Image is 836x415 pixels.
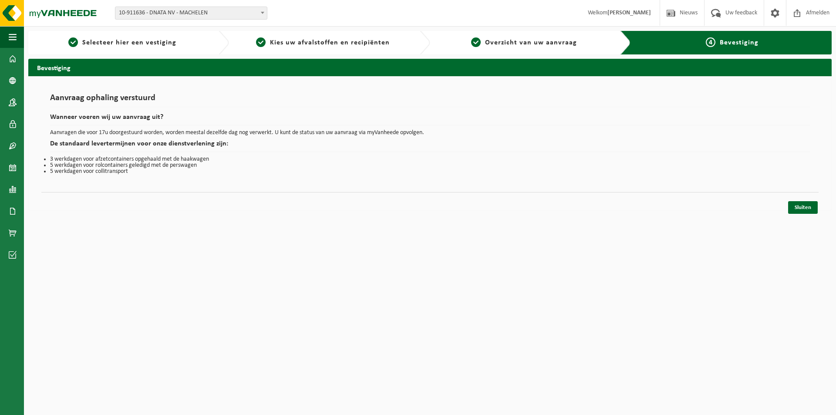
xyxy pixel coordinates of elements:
li: 5 werkdagen voor rolcontainers geledigd met de perswagen [50,162,810,169]
span: Kies uw afvalstoffen en recipiënten [270,39,390,46]
strong: [PERSON_NAME] [607,10,651,16]
span: Bevestiging [720,39,758,46]
span: 10-911636 - DNATA NV - MACHELEN [115,7,267,20]
li: 5 werkdagen voor collitransport [50,169,810,175]
span: Overzicht van uw aanvraag [485,39,577,46]
h2: Bevestiging [28,59,832,76]
span: Selecteer hier een vestiging [82,39,176,46]
p: Aanvragen die voor 17u doorgestuurd worden, worden meestal dezelfde dag nog verwerkt. U kunt de s... [50,130,810,136]
a: Sluiten [788,201,818,214]
h2: Wanneer voeren wij uw aanvraag uit? [50,114,810,125]
span: 1 [68,37,78,47]
h2: De standaard levertermijnen voor onze dienstverlening zijn: [50,140,810,152]
span: 4 [706,37,715,47]
span: 2 [256,37,266,47]
a: 3Overzicht van uw aanvraag [435,37,614,48]
span: 10-911636 - DNATA NV - MACHELEN [115,7,267,19]
h1: Aanvraag ophaling verstuurd [50,94,810,107]
li: 3 werkdagen voor afzetcontainers opgehaald met de haakwagen [50,156,810,162]
span: 3 [471,37,481,47]
a: 1Selecteer hier een vestiging [33,37,212,48]
a: 2Kies uw afvalstoffen en recipiënten [233,37,412,48]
